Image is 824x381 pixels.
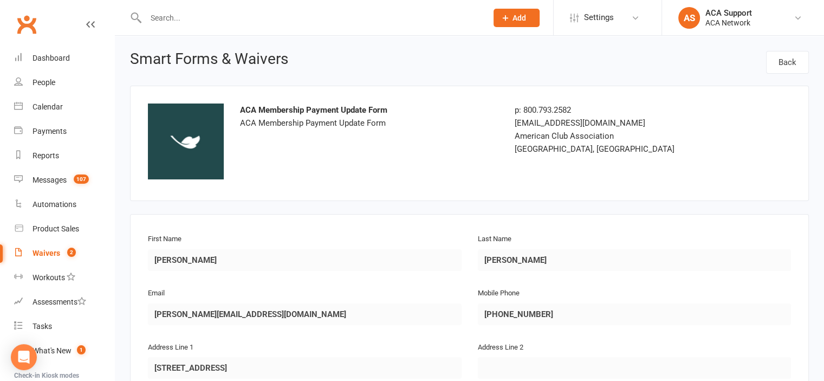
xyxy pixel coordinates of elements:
[33,78,55,87] div: People
[14,192,114,217] a: Automations
[240,105,387,115] strong: ACA Membership Payment Update Form
[14,168,114,192] a: Messages 107
[33,224,79,233] div: Product Sales
[33,151,59,160] div: Reports
[148,288,165,299] label: Email
[33,298,86,306] div: Assessments
[705,18,752,28] div: ACA Network
[14,266,114,290] a: Workouts
[148,104,224,179] img: dec9fb3c-c5a5-4ab6-9280-d26378702e35.jpeg
[515,130,718,143] div: American Club Association
[512,14,526,22] span: Add
[515,143,718,156] div: [GEOGRAPHIC_DATA], [GEOGRAPHIC_DATA]
[14,290,114,314] a: Assessments
[240,104,498,130] div: ACA Membership Payment Update Form
[14,241,114,266] a: Waivers 2
[515,117,718,130] div: [EMAIL_ADDRESS][DOMAIN_NAME]
[478,342,523,353] label: Address Line 2
[478,288,520,299] label: Mobile Phone
[33,102,63,111] div: Calendar
[14,119,114,144] a: Payments
[33,127,67,135] div: Payments
[130,51,288,70] h1: Smart Forms & Waivers
[33,249,60,257] div: Waivers
[14,314,114,339] a: Tasks
[148,342,193,353] label: Address Line 1
[678,7,700,29] div: AS
[14,339,114,363] a: What's New1
[515,104,718,117] div: p: 800.793.2582
[33,322,52,331] div: Tasks
[148,234,181,245] label: First Name
[33,346,72,355] div: What's New
[33,273,65,282] div: Workouts
[494,9,540,27] button: Add
[584,5,614,30] span: Settings
[77,345,86,354] span: 1
[14,144,114,168] a: Reports
[33,176,67,184] div: Messages
[33,54,70,62] div: Dashboard
[67,248,76,257] span: 2
[33,200,76,209] div: Automations
[14,70,114,95] a: People
[74,175,89,184] span: 107
[13,11,40,38] a: Clubworx
[142,10,479,25] input: Search...
[766,51,809,74] a: Back
[14,46,114,70] a: Dashboard
[14,217,114,241] a: Product Sales
[705,8,752,18] div: ACA Support
[478,234,511,245] label: Last Name
[14,95,114,119] a: Calendar
[11,344,37,370] div: Open Intercom Messenger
